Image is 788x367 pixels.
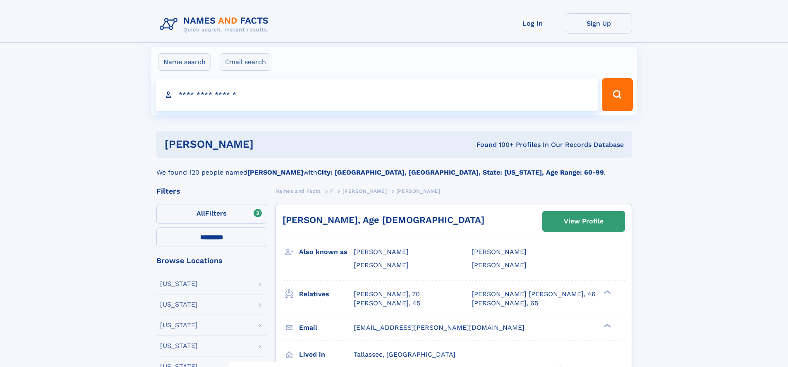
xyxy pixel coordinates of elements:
[330,188,333,194] span: F
[354,299,420,308] a: [PERSON_NAME], 45
[160,343,198,349] div: [US_STATE]
[275,186,321,196] a: Names and Facts
[343,188,387,194] span: [PERSON_NAME]
[160,281,198,287] div: [US_STATE]
[396,188,441,194] span: [PERSON_NAME]
[365,140,624,149] div: Found 100+ Profiles In Our Records Database
[354,261,409,269] span: [PERSON_NAME]
[156,78,599,111] input: search input
[472,290,596,299] a: [PERSON_NAME] [PERSON_NAME], 46
[156,13,275,36] img: Logo Names and Facts
[354,324,525,331] span: [EMAIL_ADDRESS][PERSON_NAME][DOMAIN_NAME]
[601,323,611,328] div: ❯
[472,248,527,256] span: [PERSON_NAME]
[343,186,387,196] a: [PERSON_NAME]
[354,350,455,358] span: Tallassee, [GEOGRAPHIC_DATA]
[165,139,365,149] h1: [PERSON_NAME]
[564,212,604,231] div: View Profile
[472,261,527,269] span: [PERSON_NAME]
[472,299,538,308] a: [PERSON_NAME], 65
[283,215,484,225] a: [PERSON_NAME], Age [DEMOGRAPHIC_DATA]
[220,53,271,71] label: Email search
[354,248,409,256] span: [PERSON_NAME]
[500,13,566,34] a: Log In
[156,158,632,178] div: We found 120 people named with .
[160,322,198,329] div: [US_STATE]
[156,257,267,264] div: Browse Locations
[543,211,625,231] a: View Profile
[566,13,632,34] a: Sign Up
[317,168,604,176] b: City: [GEOGRAPHIC_DATA], [GEOGRAPHIC_DATA], State: [US_STATE], Age Range: 60-99
[156,204,267,224] label: Filters
[247,168,303,176] b: [PERSON_NAME]
[602,78,632,111] button: Search Button
[158,53,211,71] label: Name search
[299,321,354,335] h3: Email
[156,187,267,195] div: Filters
[299,348,354,362] h3: Lived in
[160,301,198,308] div: [US_STATE]
[196,209,205,217] span: All
[354,290,420,299] a: [PERSON_NAME], 70
[299,287,354,301] h3: Relatives
[330,186,333,196] a: F
[299,245,354,259] h3: Also known as
[601,289,611,295] div: ❯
